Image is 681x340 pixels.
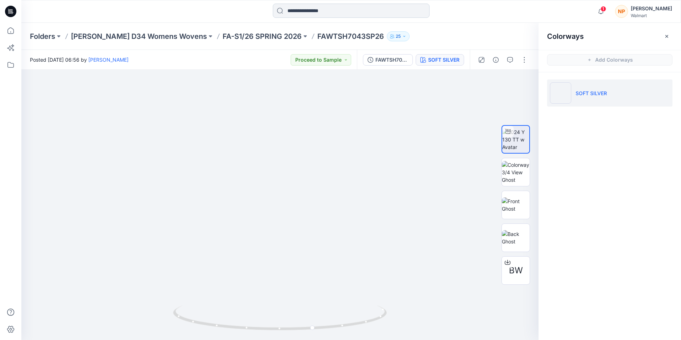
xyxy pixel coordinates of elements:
img: eyJhbGciOiJIUzI1NiIsImtpZCI6IjAiLCJzbHQiOiJzZXMiLCJ0eXAiOiJKV1QifQ.eyJkYXRhIjp7InR5cGUiOiJzdG9yYW... [97,21,463,340]
div: Walmart [631,13,672,18]
span: 1 [601,6,606,12]
a: [PERSON_NAME] D34 Womens Wovens [71,31,207,41]
button: SOFT SILVER [416,54,464,66]
a: FA-S1/26 SPRING 2026 [223,31,302,41]
div: FAWTSH7043SP26 [375,56,408,64]
div: NP [615,5,628,18]
img: Front Ghost [502,197,530,212]
div: [PERSON_NAME] [631,4,672,13]
a: Folders [30,31,55,41]
img: Back Ghost [502,230,530,245]
h2: Colorways [547,32,584,41]
button: FAWTSH7043SP26 [363,54,413,66]
img: Colorway 3/4 View Ghost [502,161,530,184]
button: 25 [387,31,410,41]
p: FAWTSH7043SP26 [317,31,384,41]
div: SOFT SILVER [428,56,459,64]
p: 25 [396,32,401,40]
span: BW [509,264,523,277]
span: Posted [DATE] 06:56 by [30,56,129,63]
img: SOFT SILVER [550,82,571,104]
p: SOFT SILVER [576,89,607,97]
button: Details [490,54,501,66]
img: 2024 Y 130 TT w Avatar [502,128,529,151]
a: [PERSON_NAME] [88,57,129,63]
